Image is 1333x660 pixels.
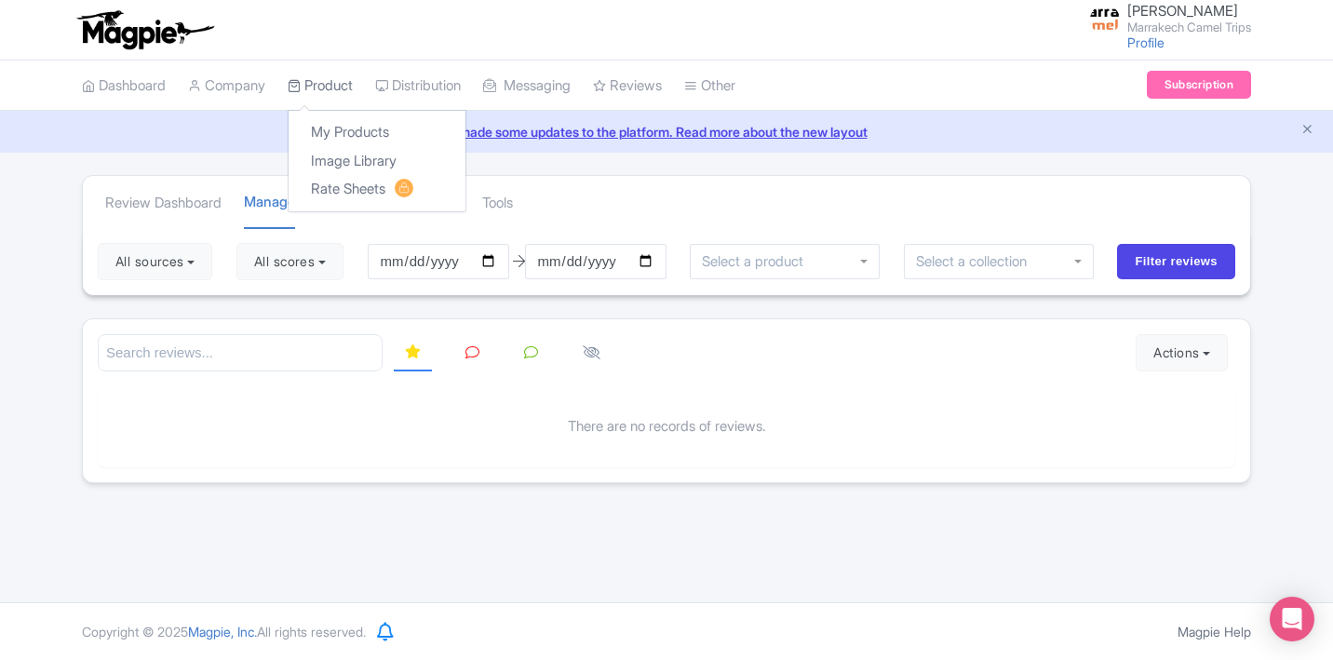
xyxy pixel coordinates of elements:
[1300,120,1314,141] button: Close announcement
[188,624,257,640] span: Magpie, Inc.
[593,61,662,112] a: Reviews
[1127,34,1165,50] a: Profile
[916,253,1040,270] input: Select a collection
[702,253,814,270] input: Select a product
[11,122,1322,141] a: We made some updates to the platform. Read more about the new layout
[188,61,265,112] a: Company
[483,61,571,112] a: Messaging
[289,118,465,147] a: My Products
[71,622,377,641] div: Copyright © 2025 All rights reserved.
[98,334,383,372] input: Search reviews...
[105,178,222,229] a: Review Dashboard
[1136,334,1228,371] button: Actions
[1090,5,1120,34] img: skpecjwo0uind1udobp4.png
[289,147,465,176] a: Image Library
[244,177,295,230] a: Manage
[98,386,1235,467] div: There are no records of reviews.
[375,61,461,112] a: Distribution
[98,243,212,280] button: All sources
[73,9,217,50] img: logo-ab69f6fb50320c5b225c76a69d11143b.png
[684,61,735,112] a: Other
[1079,4,1251,34] a: [PERSON_NAME] Marrakech Camel Trips
[1127,21,1251,34] small: Marrakech Camel Trips
[1270,597,1314,641] div: Open Intercom Messenger
[82,61,166,112] a: Dashboard
[1178,624,1251,640] a: Magpie Help
[236,243,343,280] button: All scores
[1147,71,1251,99] a: Subscription
[1127,2,1238,20] span: [PERSON_NAME]
[289,175,465,204] a: Rate Sheets
[288,61,353,112] a: Product
[1117,244,1235,279] input: Filter reviews
[482,178,513,229] a: Tools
